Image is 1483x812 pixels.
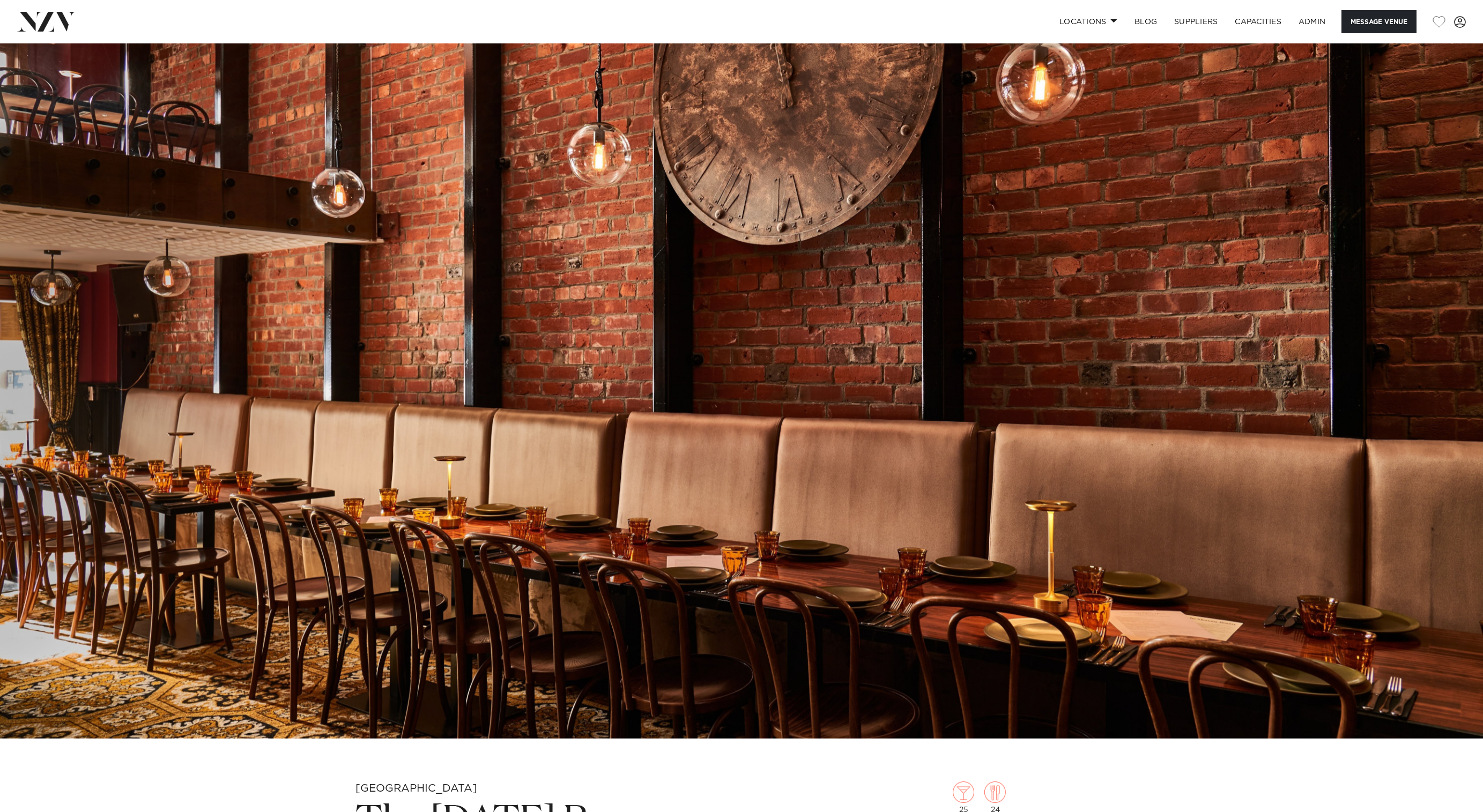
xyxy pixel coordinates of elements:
[17,12,76,31] img: nzv-logo.png
[1226,10,1290,33] a: Capacities
[1126,10,1166,33] a: BLOG
[984,781,1006,803] img: dining.png
[1051,10,1126,33] a: Locations
[1290,10,1334,33] a: ADMIN
[953,781,974,803] img: cocktail.png
[1166,10,1226,33] a: SUPPLIERS
[1341,10,1417,33] button: Message Venue
[355,783,477,794] small: [GEOGRAPHIC_DATA]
